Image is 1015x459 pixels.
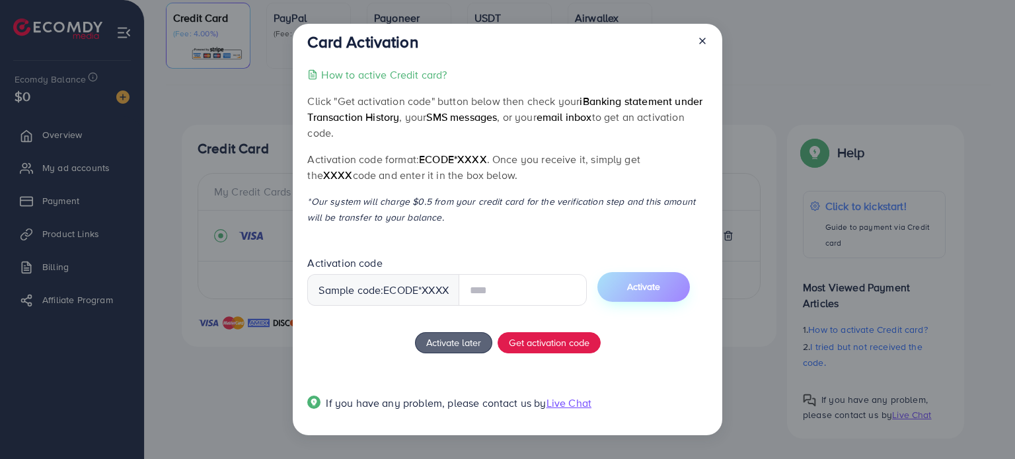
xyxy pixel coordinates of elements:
[537,110,592,124] span: email inbox
[509,335,589,349] span: Get activation code
[597,272,690,302] button: Activate
[415,332,492,353] button: Activate later
[326,396,546,410] span: If you have any problem, please contact us by
[627,280,660,293] span: Activate
[419,152,487,166] span: ecode*XXXX
[307,256,382,271] label: Activation code
[546,396,591,410] span: Live Chat
[383,283,418,298] span: ecode
[321,67,447,83] p: How to active Credit card?
[307,274,459,306] div: Sample code: *XXXX
[307,94,702,124] span: iBanking statement under Transaction History
[323,168,353,182] span: XXXX
[307,151,707,183] p: Activation code format: . Once you receive it, simply get the code and enter it in the box below.
[498,332,601,353] button: Get activation code
[307,396,320,409] img: Popup guide
[307,93,707,141] p: Click "Get activation code" button below then check your , your , or your to get an activation code.
[426,335,481,349] span: Activate later
[959,400,1005,449] iframe: Chat
[426,110,497,124] span: SMS messages
[307,194,707,225] p: *Our system will charge $0.5 from your credit card for the verification step and this amount will...
[307,32,418,52] h3: Card Activation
